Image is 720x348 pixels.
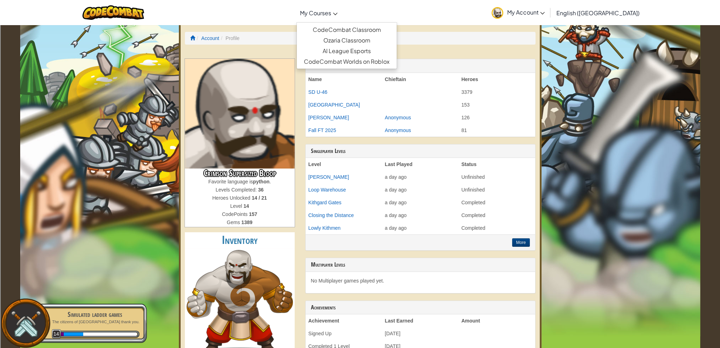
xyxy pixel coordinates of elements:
[488,1,548,24] a: My Account
[552,3,643,22] a: English ([GEOGRAPHIC_DATA])
[3,22,717,28] div: Delete
[52,329,61,339] span: 14
[297,56,397,67] a: CodeCombat Worlds on Roblox
[83,5,144,20] img: CodeCombat logo
[3,41,717,47] div: Rename
[296,3,341,22] a: My Courses
[297,35,397,46] a: Ozaria Classroom
[297,24,397,35] a: CodeCombat Classroom
[50,309,140,319] div: Simulated ladder games
[300,9,331,17] span: My Courses
[10,307,42,340] img: swords.png
[3,47,717,54] div: Move To ...
[3,3,717,9] div: Sort A > Z
[3,28,717,35] div: Options
[556,9,639,17] span: English ([GEOGRAPHIC_DATA])
[507,8,545,16] span: My Account
[297,46,397,56] a: AI League Esports
[3,35,717,41] div: Sign out
[50,319,140,325] p: The citizens of [GEOGRAPHIC_DATA] thank you.
[3,16,717,22] div: Move To ...
[492,7,503,19] img: avatar
[3,9,717,16] div: Sort New > Old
